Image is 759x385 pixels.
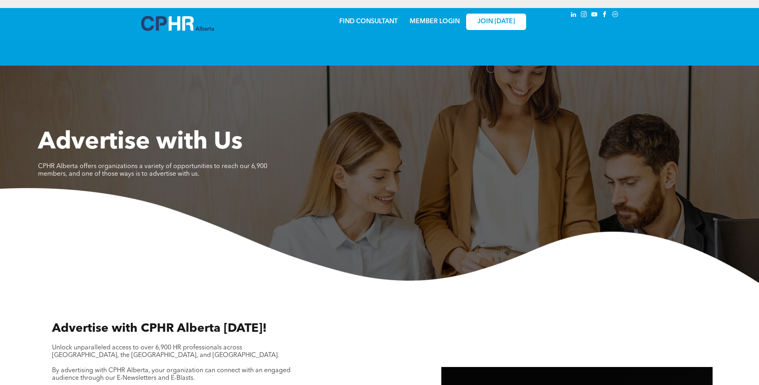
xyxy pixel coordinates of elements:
[141,16,214,31] img: A blue and white logo for cp alberta
[38,130,242,154] span: Advertise with Us
[52,345,279,359] span: Unlock unparalleled access to over 6,900 HR professionals across [GEOGRAPHIC_DATA], the [GEOGRAPH...
[569,10,578,21] a: linkedin
[580,10,589,21] a: instagram
[601,10,609,21] a: facebook
[477,18,515,26] span: JOIN [DATE]
[339,18,398,25] a: FIND CONSULTANT
[611,10,620,21] a: Social network
[52,367,290,381] span: By advertising with CPHR Alberta, your organization can connect with an engaged audience through ...
[38,163,267,177] span: CPHR Alberta offers organizations a variety of opportunities to reach our 6,900 members, and one ...
[410,18,460,25] a: MEMBER LOGIN
[466,14,526,30] a: JOIN [DATE]
[590,10,599,21] a: youtube
[52,323,267,335] span: Advertise with CPHR Alberta [DATE]!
